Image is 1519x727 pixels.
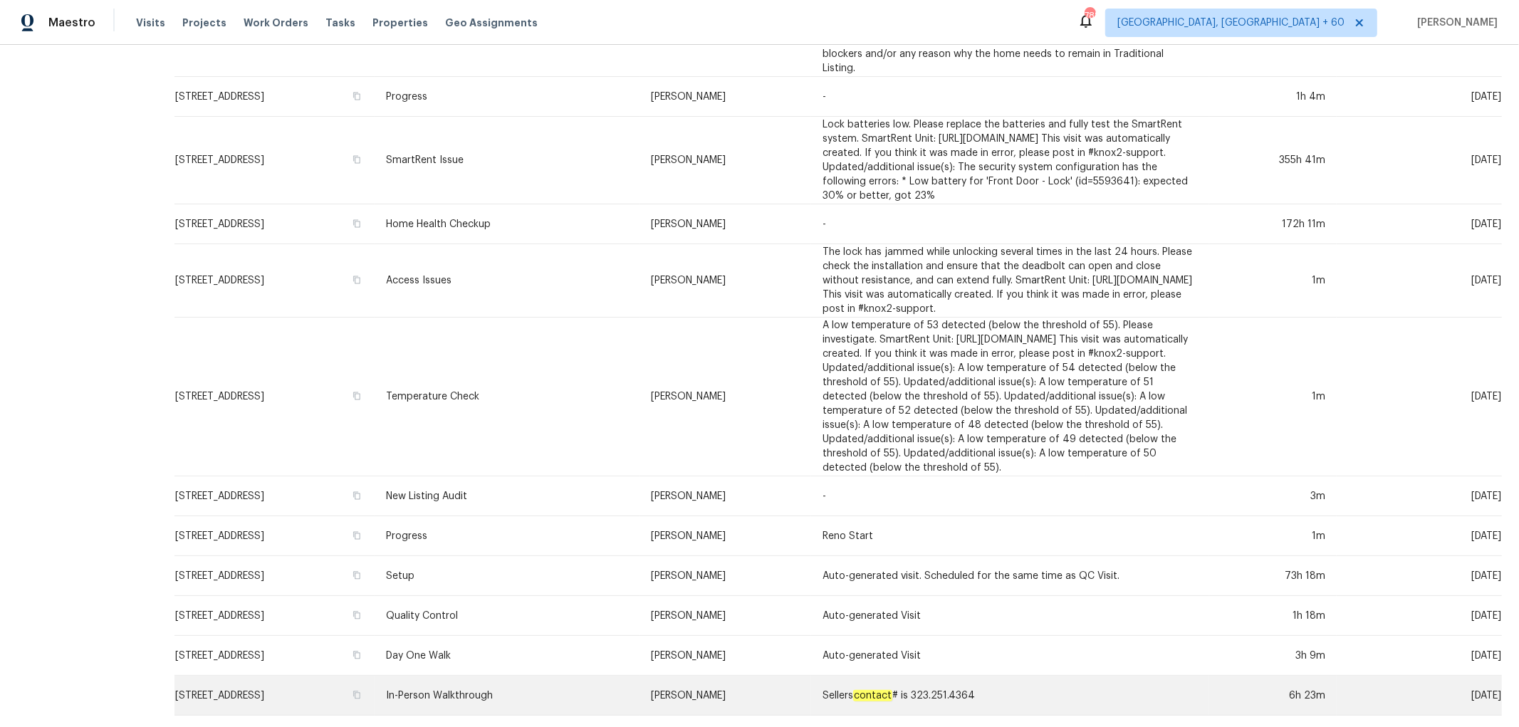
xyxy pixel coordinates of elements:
td: [STREET_ADDRESS] [174,556,375,596]
td: Day One Walk [375,636,640,676]
span: Tasks [325,18,355,28]
td: Progress [375,77,640,117]
td: 3m [1209,476,1337,516]
td: Sellers # is 323.251.4364 [811,676,1209,716]
td: 6h 23m [1209,676,1337,716]
td: [STREET_ADDRESS] [174,636,375,676]
button: Copy Address [350,153,363,166]
td: [DATE] [1337,204,1502,244]
button: Copy Address [350,529,363,542]
span: Geo Assignments [445,16,538,30]
td: 1h 18m [1209,596,1337,636]
td: 1m [1209,244,1337,318]
td: 1m [1209,516,1337,556]
td: [PERSON_NAME] [640,77,811,117]
td: Lock batteries low. Please replace the batteries and fully test the SmartRent system. SmartRent U... [811,117,1209,204]
button: Copy Address [350,649,363,661]
td: [STREET_ADDRESS] [174,516,375,556]
td: The lock has jammed while unlocking several times in the last 24 hours. Please check the installa... [811,244,1209,318]
button: Copy Address [350,389,363,402]
td: [STREET_ADDRESS] [174,596,375,636]
td: [STREET_ADDRESS] [174,318,375,476]
td: Access Issues [375,244,640,318]
td: Auto-generated Visit [811,596,1209,636]
td: [PERSON_NAME] [640,556,811,596]
td: In-Person Walkthrough [375,676,640,716]
td: Home Health Checkup [375,204,640,244]
td: [STREET_ADDRESS] [174,77,375,117]
td: [DATE] [1337,476,1502,516]
td: [PERSON_NAME] [640,117,811,204]
td: Auto-generated visit. Scheduled for the same time as QC Visit. [811,556,1209,596]
td: [STREET_ADDRESS] [174,117,375,204]
span: Projects [182,16,226,30]
span: [PERSON_NAME] [1411,16,1498,30]
td: [STREET_ADDRESS] [174,204,375,244]
td: 1h 4m [1209,77,1337,117]
td: SmartRent Issue [375,117,640,204]
td: Setup [375,556,640,596]
td: - [811,204,1209,244]
td: [DATE] [1337,77,1502,117]
span: Properties [372,16,428,30]
span: Work Orders [244,16,308,30]
td: New Listing Audit [375,476,640,516]
button: Copy Address [350,217,363,230]
button: Copy Address [350,273,363,286]
td: A low temperature of 53 detected (below the threshold of 55). Please investigate. SmartRent Unit:... [811,318,1209,476]
td: [PERSON_NAME] [640,676,811,716]
td: 172h 11m [1209,204,1337,244]
td: [PERSON_NAME] [640,476,811,516]
td: [DATE] [1337,117,1502,204]
td: [PERSON_NAME] [640,516,811,556]
td: [DATE] [1337,556,1502,596]
td: [STREET_ADDRESS] [174,676,375,716]
td: 3h 9m [1209,636,1337,676]
td: [DATE] [1337,676,1502,716]
td: Progress [375,516,640,556]
button: Copy Address [350,90,363,103]
td: [DATE] [1337,244,1502,318]
td: 73h 18m [1209,556,1337,596]
td: Quality Control [375,596,640,636]
td: [PERSON_NAME] [640,596,811,636]
td: [DATE] [1337,516,1502,556]
button: Copy Address [350,609,363,622]
button: Copy Address [350,569,363,582]
div: 788 [1085,9,1095,23]
td: Temperature Check [375,318,640,476]
td: [PERSON_NAME] [640,204,811,244]
td: [PERSON_NAME] [640,244,811,318]
td: [PERSON_NAME] [640,318,811,476]
em: contact [853,690,892,701]
td: [STREET_ADDRESS] [174,244,375,318]
button: Copy Address [350,689,363,701]
td: [PERSON_NAME] [640,636,811,676]
td: Reno Start [811,516,1209,556]
td: 1m [1209,318,1337,476]
td: 355h 41m [1209,117,1337,204]
td: - [811,77,1209,117]
td: Auto-generated Visit [811,636,1209,676]
td: [STREET_ADDRESS] [174,476,375,516]
button: Copy Address [350,489,363,502]
span: Maestro [48,16,95,30]
td: [DATE] [1337,636,1502,676]
td: [DATE] [1337,318,1502,476]
td: [DATE] [1337,596,1502,636]
span: Visits [136,16,165,30]
td: - [811,476,1209,516]
span: [GEOGRAPHIC_DATA], [GEOGRAPHIC_DATA] + 60 [1117,16,1345,30]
